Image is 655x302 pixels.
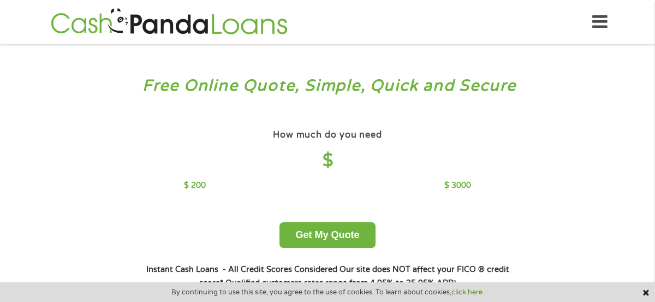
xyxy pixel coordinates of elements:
[273,129,382,141] h4: How much do you need
[184,150,471,172] h4: $
[199,265,509,287] strong: Our site does NOT affect your FICO ® credit score*
[146,265,337,274] strong: Instant Cash Loans - All Credit Scores Considered
[225,279,456,288] strong: Qualified customers rates range from 4.95% to 35.95% APR¹
[171,288,484,296] span: By continuing to use this site, you agree to the use of cookies. To learn about cookies,
[444,180,471,192] p: $ 3000
[47,7,291,38] img: GetLoanNow Logo
[32,76,624,96] h3: Free Online Quote, Simple, Quick and Secure
[451,288,484,297] a: click here.
[184,180,206,192] p: $ 200
[279,222,375,248] button: Get My Quote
